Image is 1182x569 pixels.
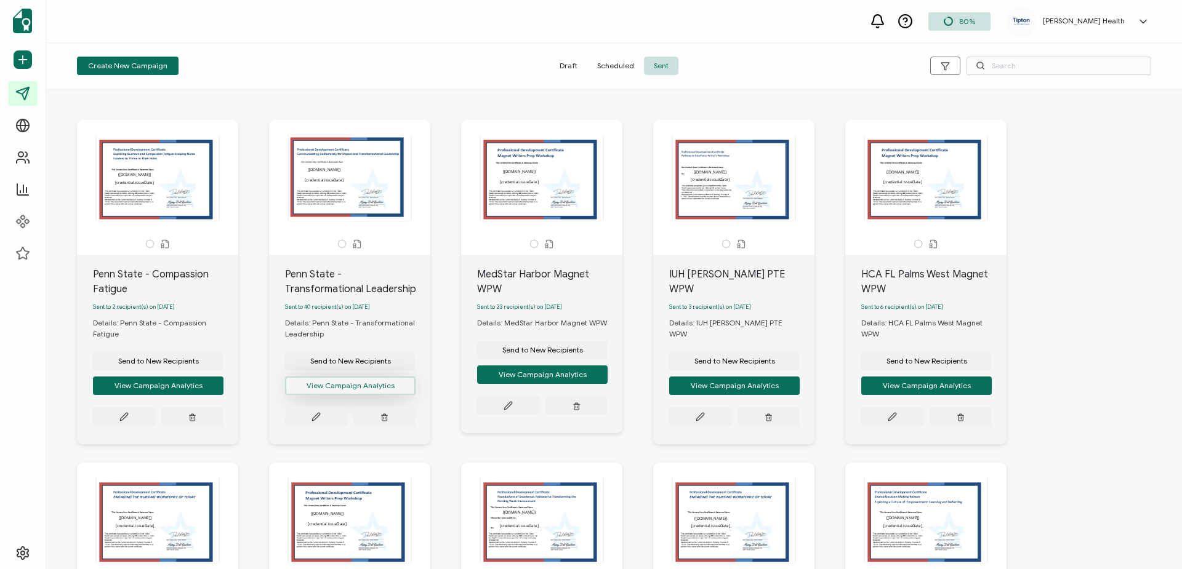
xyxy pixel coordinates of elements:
[93,303,175,311] span: Sent to 2 recipient(s) on [DATE]
[669,267,814,296] div: IUH [PERSON_NAME] PTE WPW
[959,17,975,26] span: 80%
[477,365,608,384] button: View Campaign Analytics
[861,376,992,395] button: View Campaign Analytics
[669,376,800,395] button: View Campaign Analytics
[310,357,391,365] span: Send to New Recipients
[861,317,1007,340] div: Details: HCA FL Palms West Magnet WPW
[967,57,1151,75] input: Search
[477,303,562,311] span: Sent to 23 recipient(s) on [DATE]
[861,267,1007,296] div: HCA FL Palms West Magnet WPW
[93,376,223,395] button: View Campaign Analytics
[694,357,775,365] span: Send to New Recipients
[587,57,644,75] span: Scheduled
[93,317,238,340] div: Details: Penn State - Compassion Fatigue
[477,317,619,328] div: Details: MedStar Harbor Magnet WPW
[550,57,587,75] span: Draft
[644,57,678,75] span: Sent
[93,267,238,296] div: Penn State - Compassion Fatigue
[669,317,814,340] div: Details: IUH [PERSON_NAME] PTE WPW
[886,357,967,365] span: Send to New Recipients
[13,9,32,33] img: sertifier-logomark-colored.svg
[477,267,622,296] div: MedStar Harbor Magnet WPW
[88,62,167,70] span: Create New Campaign
[1043,17,1125,25] h5: [PERSON_NAME] Health
[77,57,179,75] button: Create New Campaign
[669,352,800,370] button: Send to New Recipients
[861,303,943,311] span: Sent to 6 recipient(s) on [DATE]
[118,357,199,365] span: Send to New Recipients
[669,303,751,311] span: Sent to 3 recipient(s) on [DATE]
[285,303,370,311] span: Sent to 40 recipient(s) on [DATE]
[285,267,430,296] div: Penn State - Transformational Leadership
[477,341,608,359] button: Send to New Recipients
[285,352,416,370] button: Send to New Recipients
[1120,510,1182,569] iframe: Chat Widget
[861,352,992,370] button: Send to New Recipients
[93,352,223,370] button: Send to New Recipients
[285,376,416,395] button: View Campaign Analytics
[285,317,430,340] div: Details: Penn State - Transformational Leadership
[1012,17,1031,26] img: d53189b9-353e-42ff-9f98-8e420995f065.jpg
[502,346,583,354] span: Send to New Recipients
